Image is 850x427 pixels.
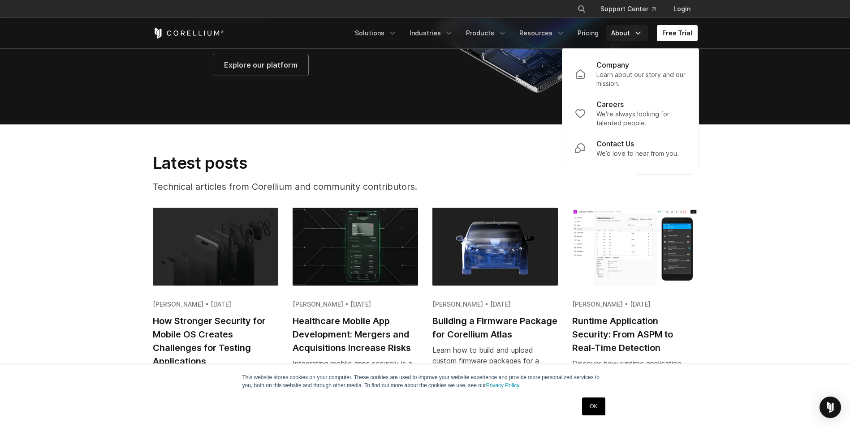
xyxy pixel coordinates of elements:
a: Healthcare Mobile App Development: Mergers and Acquisitions Increase Risks [PERSON_NAME] • [DATE]... [293,208,418,423]
p: This website stores cookies on your computer. These cookies are used to improve your website expe... [242,373,608,389]
a: Building a Firmware Package for Corellium Atlas [PERSON_NAME] • [DATE] Building a Firmware Packag... [432,208,558,420]
div: Integrating mobile apps securely is a challenge for healthcare. Corellium helps accelerate secure... [293,358,418,412]
div: Learn how to build and upload custom firmware packages for a variety of supported devices on the ... [432,345,558,409]
a: Products [461,25,512,41]
a: Careers We're always looking for talented people. [568,94,693,133]
a: Login [666,1,698,17]
img: Building a Firmware Package for Corellium Atlas [432,208,558,286]
div: Navigation Menu [349,25,698,41]
a: OK [582,397,605,415]
a: Support Center [593,1,663,17]
h2: Latest posts [153,153,458,173]
div: [PERSON_NAME] • [DATE] [572,300,698,309]
img: Healthcare Mobile App Development: Mergers and Acquisitions Increase Risks [293,208,418,286]
a: Runtime Application Security: From ASPM to Real-Time Detection [PERSON_NAME] • [DATE] Runtime App... [572,208,698,423]
p: We're always looking for talented people. [596,110,686,128]
h2: How Stronger Security for Mobile OS Creates Challenges for Testing Applications [153,314,278,368]
a: Contact Us We’d love to hear from you. [568,133,693,163]
a: Explore our platform [213,54,308,76]
p: Company [596,60,629,70]
p: Technical articles from Corellium and community contributors. [153,180,458,193]
div: [PERSON_NAME] • [DATE] [432,300,558,309]
p: We’d love to hear from you. [596,149,679,158]
p: Learn about our story and our mission. [596,70,686,88]
p: Careers [596,99,624,110]
div: [PERSON_NAME] • [DATE] [293,300,418,309]
h2: Building a Firmware Package for Corellium Atlas [432,314,558,341]
h2: Runtime Application Security: From ASPM to Real-Time Detection [572,314,698,354]
a: Solutions [349,25,402,41]
a: Corellium Home [153,28,224,38]
h2: Healthcare Mobile App Development: Mergers and Acquisitions Increase Risks [293,314,418,354]
a: Company Learn about our story and our mission. [568,54,693,94]
a: Privacy Policy. [486,382,521,389]
a: Free Trial [657,25,698,41]
p: Contact Us [596,138,634,149]
button: Search [574,1,590,17]
div: [PERSON_NAME] • [DATE] [153,300,278,309]
a: Pricing [572,25,604,41]
div: Discover how runtime application security and detection reveal mobile threats static scans miss. ... [572,358,698,412]
a: Industries [404,25,459,41]
div: Navigation Menu [566,1,698,17]
span: Explore our platform [224,60,298,70]
img: Runtime Application Security: From ASPM to Real-Time Detection [572,208,698,286]
a: About [606,25,648,41]
div: Open Intercom Messenger [820,397,841,418]
img: How Stronger Security for Mobile OS Creates Challenges for Testing Applications [153,208,278,286]
a: Resources [514,25,570,41]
